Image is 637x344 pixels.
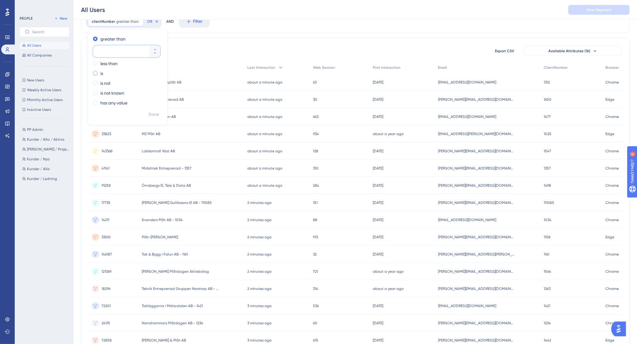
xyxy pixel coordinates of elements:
span: 314 [313,286,318,291]
button: All Users [20,42,69,49]
button: OR [146,17,160,26]
span: First Interaction [373,65,400,70]
span: Takläggarna i Mälardalen AB - 1421 [142,303,203,308]
span: 91258 [102,183,111,188]
label: greater than [100,35,125,43]
label: is not [100,80,110,87]
button: Done [145,109,162,120]
span: Export CSV [495,49,515,53]
span: Labkontroll Väst AB [142,149,175,154]
span: 1158 [544,235,550,240]
span: Tak & Bygg i Falun AB - 1161 [142,252,188,257]
span: 146187 [102,252,112,257]
span: Edge [605,235,614,240]
span: Chrome [605,183,619,188]
time: about a year ago [373,287,403,291]
span: [PERSON_NAME] Plåtslageri Aktiebolag [142,269,209,274]
button: Kunder / Alla / Aktiva [20,136,73,143]
time: about a year ago [373,132,403,136]
span: Last Interaction [247,65,275,70]
input: Search [32,30,64,34]
span: Plåt-[PERSON_NAME] [142,235,178,240]
span: 1564 [544,269,551,274]
label: has any value [100,99,127,107]
time: about a minute ago [247,166,282,170]
span: New [60,16,67,21]
span: Kunder / Alla [27,166,50,171]
time: [DATE] [373,338,383,342]
span: Chrome [605,200,619,205]
span: Chrome [605,321,619,326]
span: 60 [313,321,317,326]
span: 143368 [102,149,113,154]
button: PP Admin [20,126,73,133]
span: 1547 [544,149,551,154]
span: All Companies [27,53,52,58]
button: [PERSON_NAME] / Projektledare [20,146,73,153]
time: [DATE] [373,321,383,325]
button: All Companies [20,52,69,59]
span: 41141 [102,166,110,171]
span: [PERSON_NAME] & Plåt AB [142,338,186,343]
span: [EMAIL_ADDRESS][DOMAIN_NAME] [438,114,496,119]
span: Örnsbergs El, Tele & Data AB [142,183,191,188]
span: Email [438,65,447,70]
time: [DATE] [373,201,383,205]
div: 4 [43,3,44,8]
span: Chrome [605,303,619,308]
time: about a minute ago [247,149,282,153]
span: 310 [313,166,318,171]
label: is not known [100,89,124,97]
time: 3 minutes ago [247,338,272,342]
span: 721 [313,269,318,274]
iframe: UserGuiding AI Assistant Launcher [611,320,630,338]
span: 128 [313,149,318,154]
span: Kunder / Nya [27,157,50,162]
time: 2 minutes ago [247,235,272,239]
span: [PERSON_NAME] Gullikssons El AB - 111085 [142,200,212,205]
span: Edge [605,131,614,136]
span: 1650 [544,97,551,102]
button: Export CSV [489,46,520,56]
span: Chrome [605,114,619,119]
span: Chrome [605,286,619,291]
time: about a minute ago [247,97,282,102]
span: Filter [193,18,203,25]
span: 536 [313,303,319,308]
time: 2 minutes ago [247,201,272,205]
span: greater than [116,19,139,24]
span: [EMAIL_ADDRESS][DOMAIN_NAME] [438,303,496,308]
span: MZ Plåt AB [142,131,160,136]
span: 1421 [544,303,550,308]
button: New Users [20,76,69,84]
time: 2 minutes ago [247,218,272,222]
span: Monthly Active Users [27,97,63,102]
time: 3 minutes ago [247,321,272,325]
time: 2 minutes ago [247,252,272,256]
span: 151 [313,200,318,205]
span: 88 [313,217,317,222]
span: Browser [605,65,619,70]
time: [DATE] [373,80,383,84]
span: Inactive Users [27,107,51,112]
div: AND [166,15,174,28]
time: 2 minutes ago [247,287,272,291]
span: Enanders Plåt AB - 1034 [142,217,183,222]
span: 111085 [544,200,554,205]
span: [EMAIL_ADDRESS][DOMAIN_NAME] [438,217,496,222]
span: [PERSON_NAME][EMAIL_ADDRESS][DOMAIN_NAME] [438,269,515,274]
span: 1442 [544,338,551,343]
button: Inactive Users [20,106,69,113]
time: 3 minutes ago [247,304,272,308]
span: Save Segment [586,7,612,12]
button: Kunder / Alla [20,165,73,173]
time: about a minute ago [247,132,282,136]
span: Need Help? [14,2,38,9]
time: [DATE] [373,304,383,308]
button: Kunder / Ledning [20,175,73,182]
span: Chrome [605,80,619,85]
span: [PERSON_NAME][EMAIL_ADDRESS][DOMAIN_NAME] [438,149,515,154]
time: about a minute ago [247,80,282,84]
span: Weekly Active Users [27,88,61,92]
